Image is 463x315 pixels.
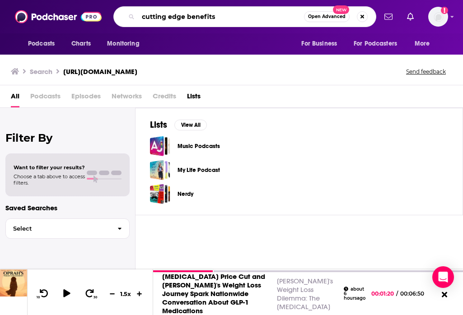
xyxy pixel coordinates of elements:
span: More [415,37,430,50]
a: Charts [65,35,96,52]
h3: [URL][DOMAIN_NAME] [63,67,137,76]
a: Show notifications dropdown [381,9,396,24]
h3: Search [30,67,52,76]
button: 10 [35,288,52,299]
a: Lists [187,89,201,107]
button: open menu [22,35,66,52]
span: / [396,290,398,297]
button: open menu [348,35,410,52]
span: Podcasts [28,37,55,50]
p: Saved Searches [5,204,130,212]
a: [PERSON_NAME]'s Weight Loss Dilemma: The [MEDICAL_DATA] [277,277,333,311]
span: 10 [37,296,40,299]
span: New [333,5,349,14]
span: For Podcasters [354,37,397,50]
span: Podcasts [30,89,61,107]
button: Open AdvancedNew [304,11,350,22]
span: Logged in as kendrahale [428,7,448,27]
a: Music Podcasts [178,141,220,151]
div: Open Intercom Messenger [432,266,454,288]
span: For Business [301,37,337,50]
span: Credits [153,89,176,107]
button: 30 [82,288,99,299]
button: View All [174,120,207,130]
span: Open Advanced [308,14,346,19]
img: User Profile [428,7,448,27]
button: open menu [101,35,151,52]
span: Want to filter your results? [14,164,85,171]
div: about 6 hours ago [344,287,365,301]
h2: Filter By [5,131,130,144]
span: 00:01:20 [371,290,396,297]
button: Show profile menu [428,7,448,27]
span: Episodes [71,89,101,107]
a: All [11,89,19,107]
span: Choose a tab above to access filters. [14,173,85,186]
h2: Lists [150,119,167,130]
span: Charts [71,37,91,50]
button: Select [5,218,130,239]
img: Podchaser - Follow, Share and Rate Podcasts [15,8,102,25]
a: [MEDICAL_DATA] Price Cut and [PERSON_NAME]'s Weight Loss Journey Spark Nationwide Conversation Ab... [162,272,265,315]
div: Search podcasts, credits, & more... [113,6,376,27]
a: Show notifications dropdown [403,9,417,24]
button: open menu [408,35,441,52]
svg: Add a profile image [441,7,448,14]
a: My Life Podcast [150,160,170,180]
a: ListsView All [150,119,207,130]
button: open menu [295,35,348,52]
span: Networks [112,89,142,107]
span: 00:06:50 [398,290,433,297]
span: 30 [94,296,97,299]
button: Send feedback [403,68,449,75]
div: 1.5 x [118,290,134,297]
span: Select [6,226,110,232]
a: Nerdy [150,184,170,204]
a: Nerdy [178,189,193,199]
input: Search podcasts, credits, & more... [138,9,304,24]
span: Monitoring [107,37,139,50]
a: Music Podcasts [150,136,170,156]
a: My Life Podcast [178,165,220,175]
